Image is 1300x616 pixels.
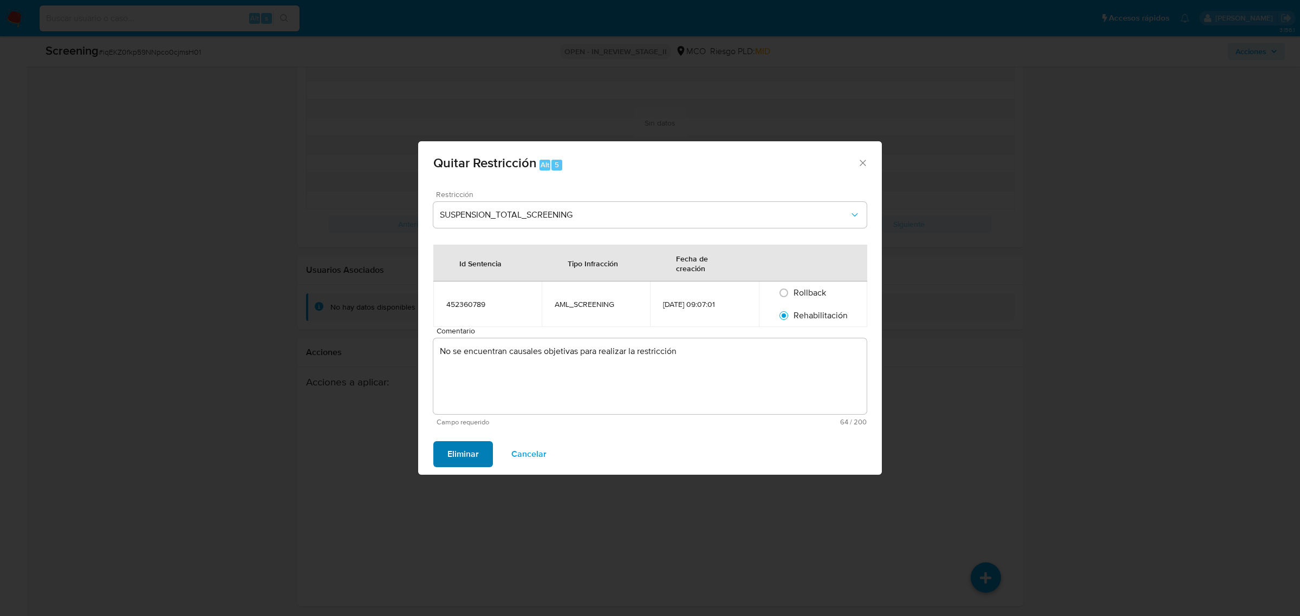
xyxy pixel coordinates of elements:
span: 5 [555,160,559,170]
span: Eliminar [447,442,479,466]
button: Cancelar [497,441,561,467]
div: Tipo Infracción [555,250,631,276]
div: [DATE] 09:07:01 [663,299,745,309]
span: Cancelar [511,442,547,466]
div: AML_SCREENING [555,299,637,309]
div: Fecha de creación [663,245,745,281]
span: Quitar Restricción [433,153,537,172]
span: SUSPENSION_TOTAL_SCREENING [440,209,849,220]
div: Id Sentencia [446,250,515,276]
span: Máximo 200 caracteres [652,418,867,425]
div: 452360789 [446,299,529,309]
button: Eliminar [433,441,493,467]
span: Rehabilitación [794,309,848,322]
span: Alt [541,160,549,170]
span: Rollback [794,286,826,299]
span: Restricción [436,191,869,198]
textarea: No se encuentran causales objetivas para realizar la restricción [433,338,867,414]
button: Cerrar ventana [857,158,867,167]
span: Comentario [437,327,870,335]
span: Campo requerido [437,418,652,426]
button: Restriction [433,202,867,228]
